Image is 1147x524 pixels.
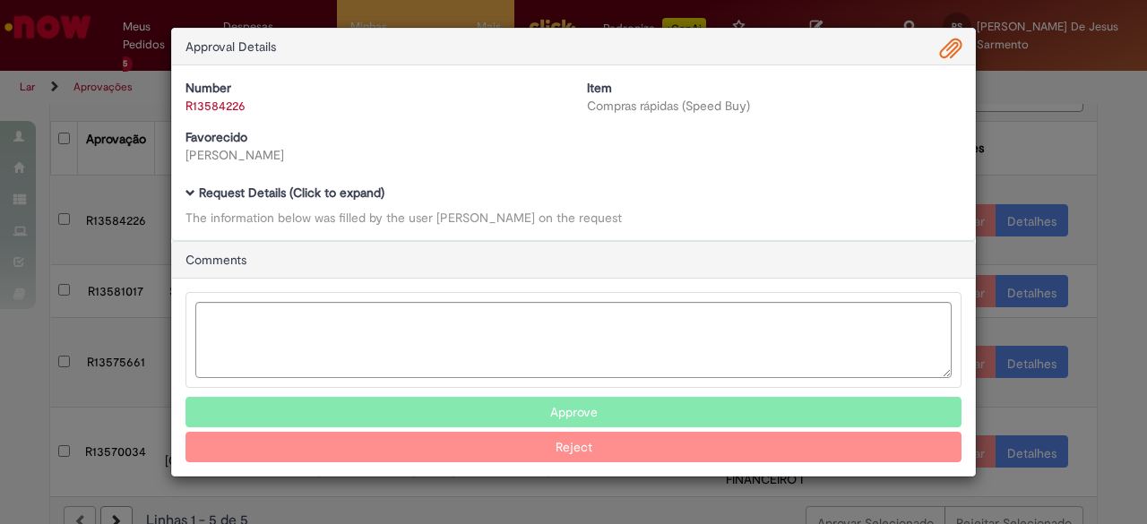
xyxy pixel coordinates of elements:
div: The information below was filled by the user [PERSON_NAME] on the request [185,209,962,227]
b: Favorecido [185,129,247,145]
span: Comments [185,252,246,268]
a: R13584226 [185,98,246,114]
b: Number [185,80,231,96]
div: Compras rápidas (Speed Buy) [587,97,962,115]
button: Approve [185,397,962,427]
div: [PERSON_NAME] [185,146,560,164]
b: Item [587,80,612,96]
b: Request Details (Click to expand) [199,185,384,201]
button: Reject [185,432,962,462]
span: Approval Details [185,39,276,55]
h5: Request Details (Click to expand) [185,186,962,200]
